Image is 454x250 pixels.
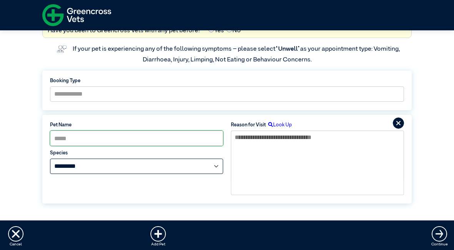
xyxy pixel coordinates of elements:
[54,43,69,55] img: vet
[73,46,401,63] label: If your pet is experiencing any of the following symptoms – please select as your appointment typ...
[42,2,111,28] img: f-logo
[50,121,223,129] label: Pet Name
[275,46,300,52] span: “Unwell”
[50,77,404,84] label: Booking Type
[231,121,266,129] label: Reason for Visit
[50,149,223,157] label: Species
[208,26,224,35] label: Yes
[48,26,201,35] label: Have you been to Greencross Vets with any pet before?
[226,26,241,35] label: No
[266,121,292,129] label: Look Up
